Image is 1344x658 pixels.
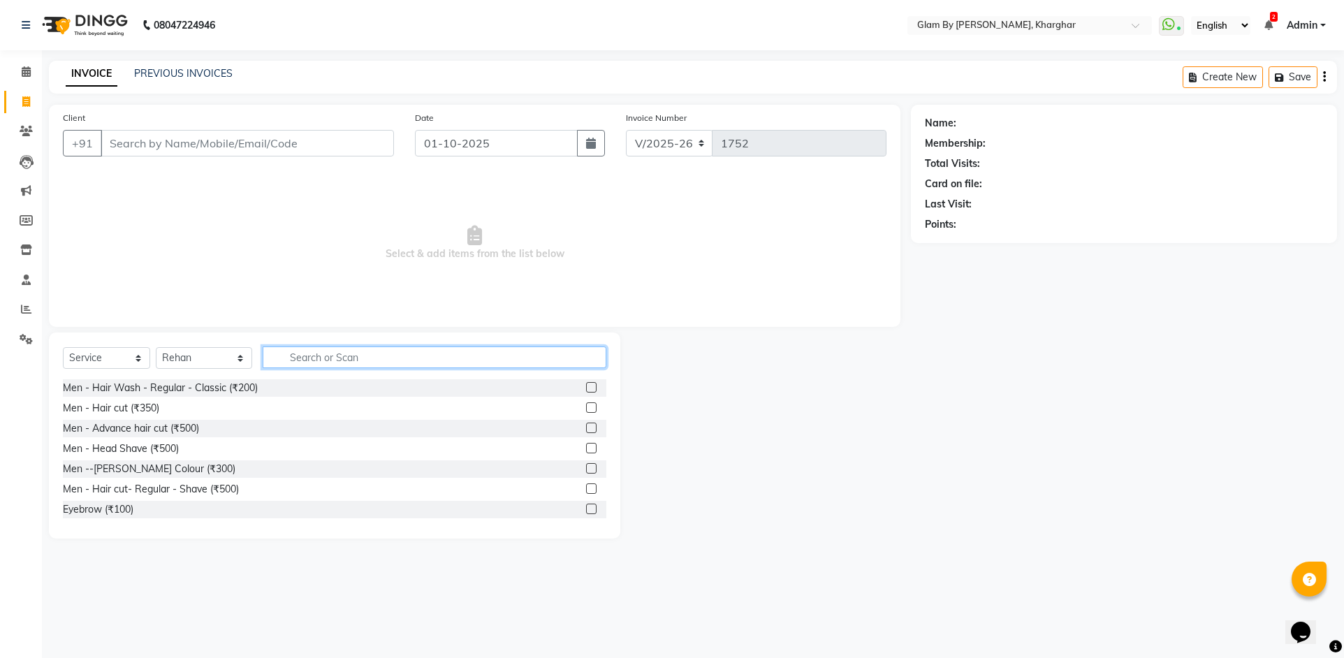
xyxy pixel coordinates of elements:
div: Men - Hair cut (₹350) [63,401,159,416]
span: 2 [1270,12,1278,22]
div: Name: [925,116,956,131]
button: Save [1269,66,1317,88]
b: 08047224946 [154,6,215,45]
img: logo [36,6,131,45]
input: Search by Name/Mobile/Email/Code [101,130,394,156]
div: Eyebrow (₹100) [63,502,133,517]
label: Invoice Number [626,112,687,124]
a: 2 [1264,19,1273,31]
div: Total Visits: [925,156,980,171]
iframe: chat widget [1285,602,1330,644]
input: Search or Scan [263,346,606,368]
span: Admin [1287,18,1317,33]
button: +91 [63,130,102,156]
div: Card on file: [925,177,982,191]
div: Last Visit: [925,197,972,212]
button: Create New [1183,66,1263,88]
a: PREVIOUS INVOICES [134,67,233,80]
div: Points: [925,217,956,232]
div: Membership: [925,136,986,151]
div: Men --[PERSON_NAME] Colour (₹300) [63,462,235,476]
label: Client [63,112,85,124]
a: INVOICE [66,61,117,87]
div: Men - Head Shave (₹500) [63,441,179,456]
div: Men - Advance hair cut (₹500) [63,421,199,436]
label: Date [415,112,434,124]
span: Select & add items from the list below [63,173,886,313]
div: Men - Hair cut- Regular - Shave (₹500) [63,482,239,497]
div: Men - Hair Wash - Regular - Classic (₹200) [63,381,258,395]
